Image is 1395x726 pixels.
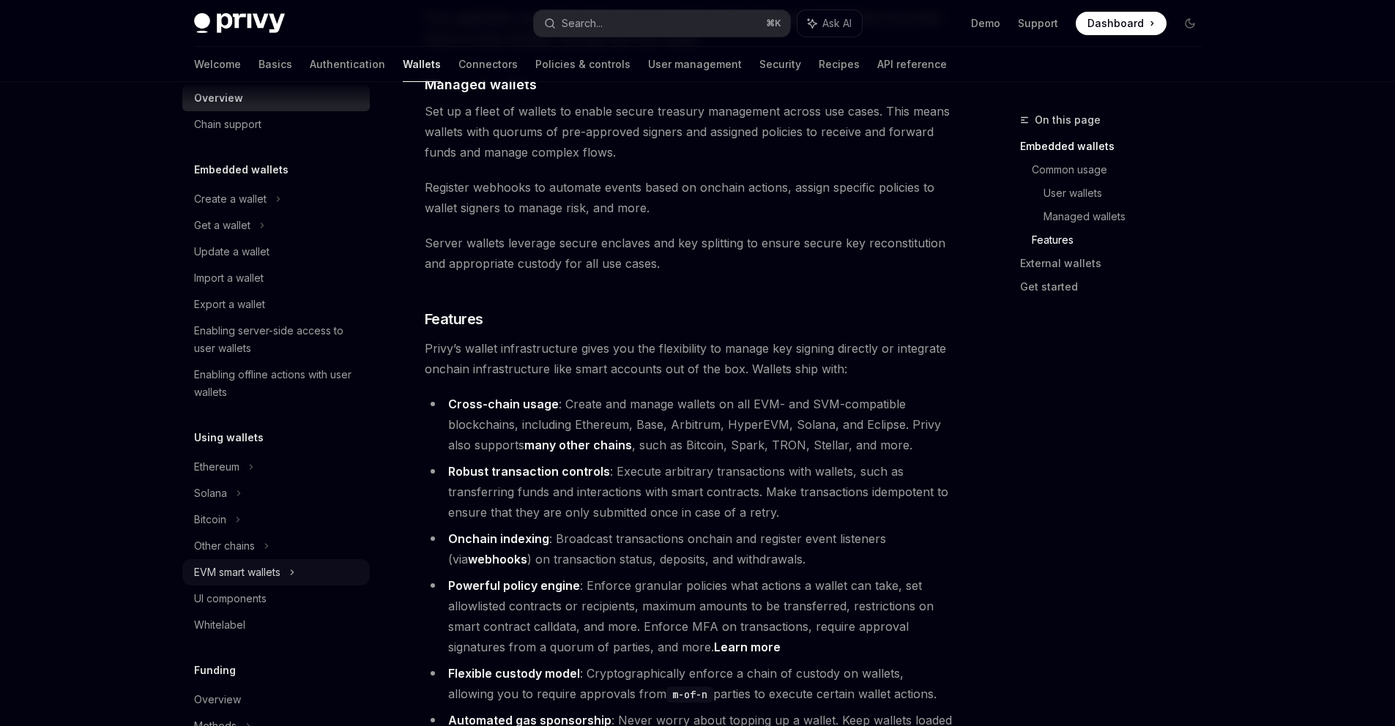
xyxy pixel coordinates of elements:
[448,666,580,681] strong: Flexible custody model
[524,438,632,453] a: many other chains
[182,111,370,138] a: Chain support
[425,101,953,162] span: Set up a fleet of wallets to enable secure treasury management across use cases. This means walle...
[1087,16,1144,31] span: Dashboard
[194,47,241,82] a: Welcome
[194,366,361,401] div: Enabling offline actions with user wallets
[425,338,953,379] span: Privy’s wallet infrastructure gives you the flexibility to manage key signing directly or integra...
[1044,181,1213,205] a: User wallets
[822,16,852,31] span: Ask AI
[194,484,227,502] div: Solana
[194,161,289,179] h5: Embedded wallets
[1178,12,1202,35] button: Toggle dark mode
[194,616,245,634] div: Whitelabel
[194,429,264,446] h5: Using wallets
[194,537,255,555] div: Other chains
[194,116,261,133] div: Chain support
[448,464,610,479] strong: Robust transaction controls
[182,686,370,713] a: Overview
[468,552,527,567] a: webhooks
[194,322,361,357] div: Enabling server-side access to user wallets
[194,564,280,581] div: EVM smart wallets
[425,177,953,218] span: Register webhooks to automate events based on onchain actions, assign specific policies to wallet...
[971,16,1000,31] a: Demo
[194,590,267,607] div: UI components
[448,531,549,546] strong: Onchain indexing
[1035,111,1101,129] span: On this page
[1032,158,1213,181] a: Common usage
[425,233,953,274] span: Server wallets leverage secure enclaves and key splitting to ensure secure key reconstitution and...
[182,612,370,638] a: Whitelabel
[1032,228,1213,252] a: Features
[194,296,265,313] div: Export a wallet
[425,461,953,523] li: : Execute arbitrary transactions with wallets, such as transferring funds and interactions with s...
[182,585,370,612] a: UI components
[534,10,790,37] button: Search...⌘K
[1018,16,1058,31] a: Support
[182,291,370,318] a: Export a wallet
[425,309,483,329] span: Features
[562,15,603,32] div: Search...
[1020,275,1213,299] a: Get started
[182,362,370,405] a: Enabling offline actions with user wallets
[182,318,370,362] a: Enabling server-side access to user wallets
[194,662,236,679] h5: Funding
[194,691,241,708] div: Overview
[648,47,742,82] a: User management
[403,47,441,82] a: Wallets
[1020,252,1213,275] a: External wallets
[425,663,953,704] li: : Cryptographically enforce a chain of custody on wallets, allowing you to require approvals from...
[310,47,385,82] a: Authentication
[714,640,781,655] a: Learn more
[819,47,860,82] a: Recipes
[458,47,518,82] a: Connectors
[194,511,226,528] div: Bitcoin
[877,47,947,82] a: API reference
[425,75,537,94] span: Managed wallets
[1044,205,1213,228] a: Managed wallets
[448,397,559,411] strong: Cross-chain usage
[194,217,250,234] div: Get a wallet
[194,269,264,287] div: Import a wallet
[425,394,953,455] li: : Create and manage wallets on all EVM- and SVM-compatible blockchains, including Ethereum, Base,...
[258,47,292,82] a: Basics
[182,265,370,291] a: Import a wallet
[425,575,953,657] li: : Enforce granular policies what actions a wallet can take, set allowlisted contracts or recipien...
[194,243,269,261] div: Update a wallet
[535,47,630,82] a: Policies & controls
[1020,135,1213,158] a: Embedded wallets
[448,578,580,593] strong: Powerful policy engine
[194,190,267,208] div: Create a wallet
[194,13,285,34] img: dark logo
[666,686,713,703] code: m-of-n
[797,10,862,37] button: Ask AI
[182,239,370,265] a: Update a wallet
[425,528,953,569] li: : Broadcast transactions onchain and register event listeners (via ) on transaction status, depos...
[1076,12,1167,35] a: Dashboard
[759,47,801,82] a: Security
[766,18,781,29] span: ⌘ K
[194,458,239,476] div: Ethereum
